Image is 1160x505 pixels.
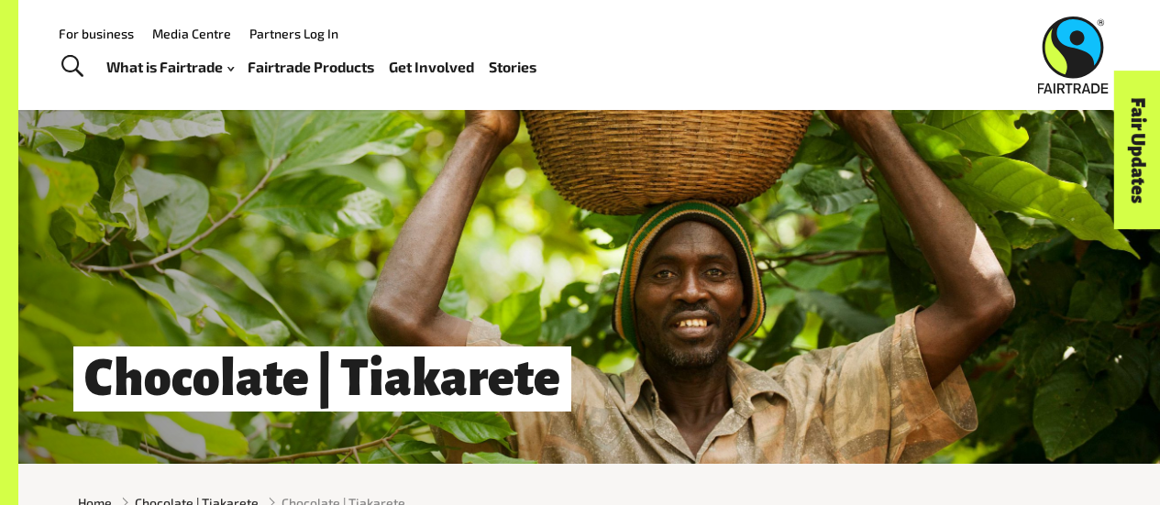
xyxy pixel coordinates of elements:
[249,26,338,41] a: Partners Log In
[106,54,234,80] a: What is Fairtrade
[389,54,474,80] a: Get Involved
[1038,16,1109,93] img: Fairtrade Australia New Zealand logo
[248,54,374,80] a: Fairtrade Products
[152,26,231,41] a: Media Centre
[50,44,94,90] a: Toggle Search
[489,54,536,80] a: Stories
[59,26,134,41] a: For business
[73,346,571,412] h1: Chocolate | Tiakarete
